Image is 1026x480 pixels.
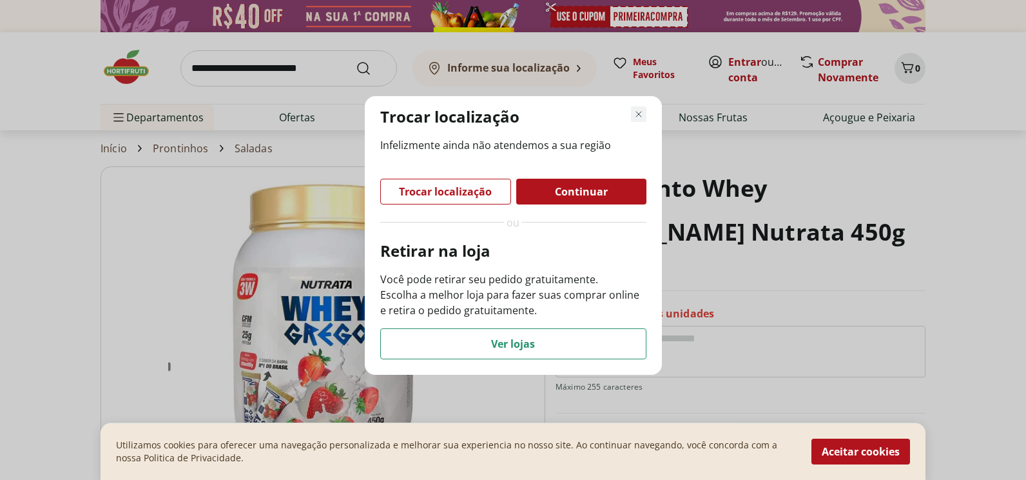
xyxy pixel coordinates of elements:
button: Fechar modal de regionalização [631,106,646,122]
button: Aceitar cookies [811,439,910,465]
p: Utilizamos cookies para oferecer uma navegação personalizada e melhorar sua experiencia no nosso ... [116,439,796,465]
span: Trocar localização [399,186,492,197]
p: Retirar na loja [380,241,646,261]
p: Trocar localização [380,106,519,127]
span: Infelizmente ainda não atendemos a sua região [380,137,646,153]
div: Modal de regionalização [365,96,662,375]
span: ou [507,215,519,230]
button: Ver lojas [380,328,646,359]
span: Continuar [555,186,608,197]
span: Ver lojas [491,339,535,349]
button: Continuar [516,179,646,205]
button: Trocar localização [380,179,511,205]
p: Você pode retirar seu pedido gratuitamente. Escolha a melhor loja para fazer suas comprar online ... [380,272,646,318]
